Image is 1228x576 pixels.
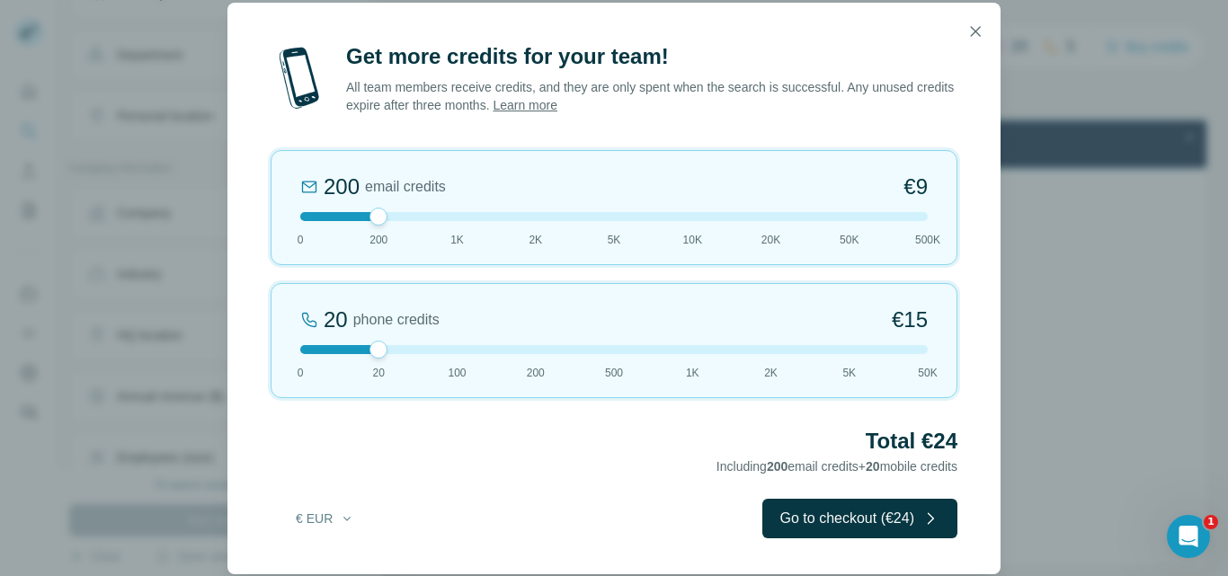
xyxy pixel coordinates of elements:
[767,459,788,474] span: 200
[271,42,328,114] img: mobile-phone
[764,365,778,381] span: 2K
[450,232,464,248] span: 1K
[716,459,957,474] span: Including email credits + mobile credits
[686,365,699,381] span: 1K
[866,459,880,474] span: 20
[346,78,957,114] p: All team members receive credits, and they are only spent when the search is successful. Any unus...
[324,306,348,334] div: 20
[892,306,928,334] span: €15
[298,232,304,248] span: 0
[493,98,557,112] a: Learn more
[915,232,940,248] span: 500K
[369,232,387,248] span: 200
[448,365,466,381] span: 100
[527,365,545,381] span: 200
[298,365,304,381] span: 0
[529,232,542,248] span: 2K
[271,427,957,456] h2: Total €24
[842,365,856,381] span: 5K
[918,365,937,381] span: 50K
[605,365,623,381] span: 500
[1204,515,1218,529] span: 1
[283,502,367,535] button: € EUR
[762,499,957,538] button: Go to checkout (€24)
[840,232,859,248] span: 50K
[773,7,791,25] div: Close Step
[353,309,440,331] span: phone credits
[373,365,385,381] span: 20
[608,232,621,248] span: 5K
[683,232,702,248] span: 10K
[324,173,360,201] div: 200
[273,4,527,43] div: Upgrade plan for full access to Surfe
[903,173,928,201] span: €9
[761,232,780,248] span: 20K
[1167,515,1210,558] iframe: Intercom live chat
[365,176,446,198] span: email credits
